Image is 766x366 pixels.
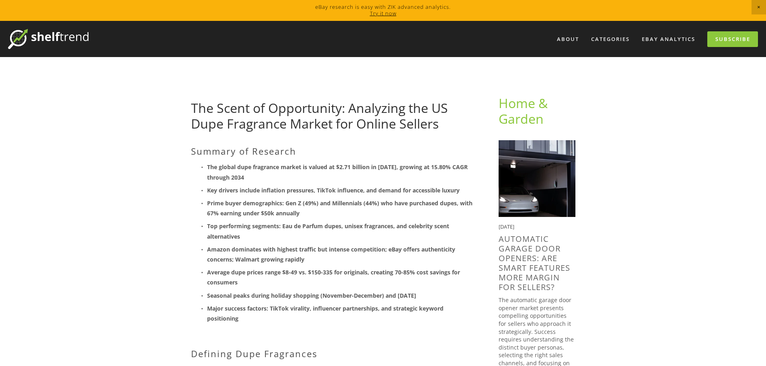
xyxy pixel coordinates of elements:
[499,223,514,230] time: [DATE]
[637,33,700,46] a: eBay Analytics
[207,186,460,194] strong: Key drivers include inflation pressures, TikTok influence, and demand for accessible luxury
[552,33,584,46] a: About
[207,245,457,263] strong: Amazon dominates with highest traffic but intense competition; eBay offers authenticity concerns;...
[8,29,88,49] img: ShelfTrend
[207,222,451,240] strong: Top performing segments: Eau de Parfum dupes, unisex fragrances, and celebrity scent alternatives
[499,233,570,292] a: Automatic Garage Door Openers: Are Smart Features More Margin For Sellers?
[499,94,551,127] a: Home & Garden
[191,146,473,156] h2: Summary of Research
[207,305,445,322] strong: Major success factors: TikTok virality, influencer partnerships, and strategic keyword positioning
[207,292,416,299] strong: Seasonal peaks during holiday shopping (November-December) and [DATE]
[370,10,396,17] a: Try it now
[207,163,469,181] strong: The global dupe fragrance market is valued at $2.71 billion in [DATE], growing at 15.80% CAGR thr...
[191,348,473,359] h2: Defining Dupe Fragrances
[586,33,635,46] div: Categories
[207,268,462,286] strong: Average dupe prices range $8-49 vs. $150-335 for originals, creating 70-85% cost savings for cons...
[707,31,758,47] a: Subscribe
[207,199,474,217] strong: Prime buyer demographics: Gen Z (49%) and Millennials (44%) who have purchased dupes, with 67% ea...
[499,140,575,217] img: Automatic Garage Door Openers: Are Smart Features More Margin For Sellers?
[191,99,448,132] a: The Scent of Opportunity: Analyzing the US Dupe Fragrance Market for Online Sellers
